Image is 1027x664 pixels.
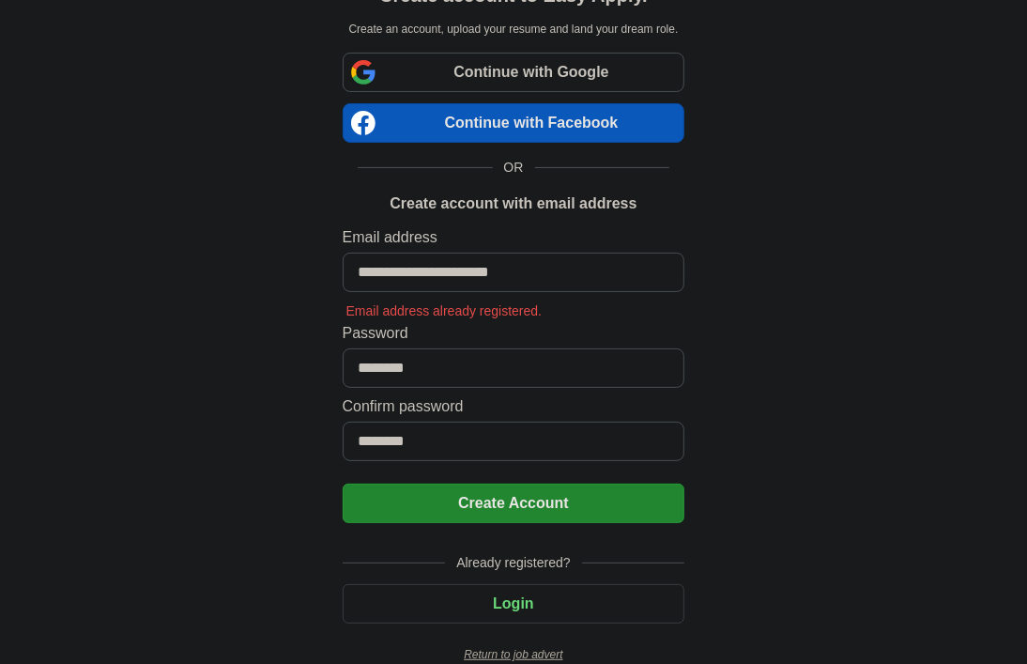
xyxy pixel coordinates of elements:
label: Email address [343,226,685,249]
label: Confirm password [343,395,685,418]
button: Login [343,584,685,624]
span: Email address already registered. [343,303,546,318]
span: OR [493,158,535,178]
span: Already registered? [445,553,581,573]
p: Create an account, upload your resume and land your dream role. [346,21,682,38]
button: Create Account [343,484,685,523]
a: Return to job advert [343,646,685,663]
label: Password [343,322,685,345]
a: Continue with Facebook [343,103,685,143]
h1: Create account with email address [390,193,636,215]
a: Login [343,595,685,611]
a: Continue with Google [343,53,685,92]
